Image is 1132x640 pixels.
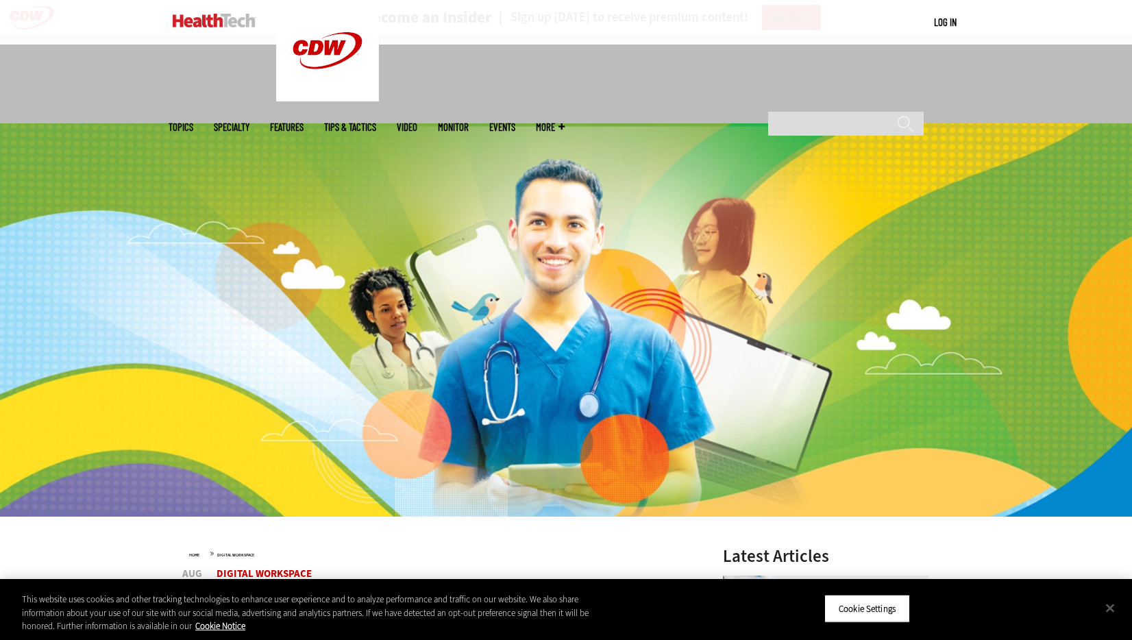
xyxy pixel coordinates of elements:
[182,569,202,579] span: Aug
[824,594,910,623] button: Cookie Settings
[169,122,193,132] span: Topics
[934,15,957,29] div: User menu
[397,122,417,132] a: Video
[217,567,312,580] a: Digital Workspace
[723,547,928,565] h3: Latest Articles
[270,122,304,132] a: Features
[189,547,687,558] div: »
[723,576,785,587] a: nurse smiling at patient
[276,90,379,105] a: CDW
[195,620,245,632] a: More information about your privacy
[489,122,515,132] a: Events
[324,122,376,132] a: Tips & Tactics
[536,122,565,132] span: More
[1095,593,1125,623] button: Close
[173,14,256,27] img: Home
[22,593,623,633] div: This website uses cookies and other tracking technologies to enhance user experience and to analy...
[438,122,469,132] a: MonITor
[189,552,199,558] a: Home
[214,122,249,132] span: Specialty
[217,552,254,558] a: Digital Workspace
[934,16,957,28] a: Log in
[723,576,778,630] img: nurse smiling at patient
